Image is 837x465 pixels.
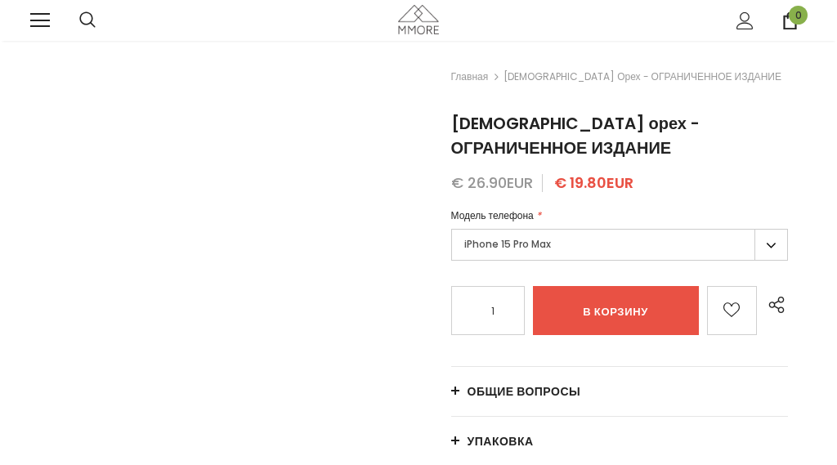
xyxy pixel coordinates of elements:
a: 0 [781,12,799,29]
span: [DEMOGRAPHIC_DATA] орех - ОГРАНИЧЕННОЕ ИЗДАНИЕ [451,112,700,159]
img: MMORE [398,5,439,34]
label: iPhone 15 Pro Max [451,229,788,261]
span: [DEMOGRAPHIC_DATA] орех - ОГРАНИЧЕННОЕ ИЗДАНИЕ [504,67,781,87]
span: € 26.90EUR [451,172,533,193]
span: 0 [789,6,808,25]
span: Модель телефона [451,208,534,222]
span: € 19.80EUR [554,172,633,193]
a: Главная [451,67,489,87]
input: В корзину [533,286,699,335]
a: Общие вопросы [451,367,788,416]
